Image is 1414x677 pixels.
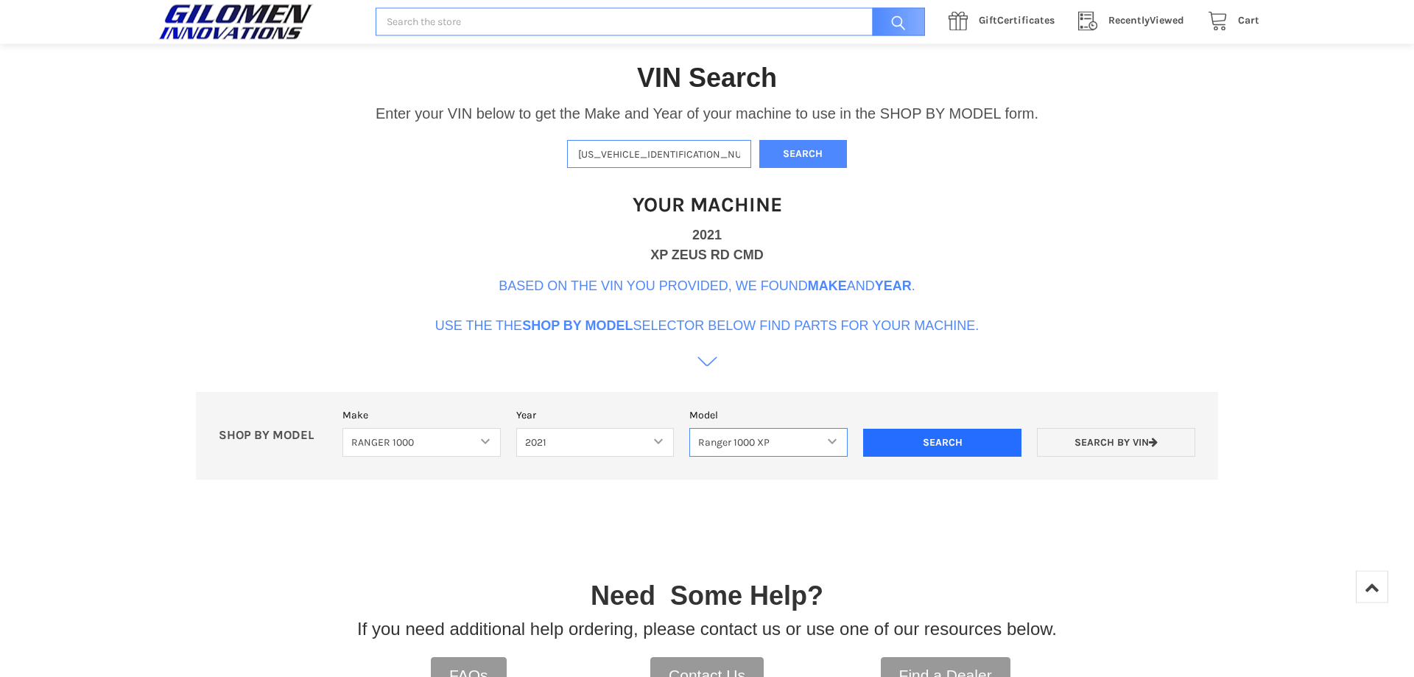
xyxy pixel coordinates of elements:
input: Search [865,8,925,37]
a: GiftCertificates [940,13,1070,31]
div: 2021 [692,226,722,246]
b: Shop By Model [522,319,633,334]
span: Cart [1238,15,1259,27]
input: Search the store [376,8,925,37]
div: XP ZEUS RD CMD [650,246,764,266]
label: Make [342,408,501,424]
span: Gift [979,15,997,27]
p: Enter your VIN below to get the Make and Year of your machine to use in the SHOP BY MODEL form. [376,103,1038,125]
a: Search by VIN [1037,429,1195,457]
span: Recently [1108,15,1150,27]
b: Year [875,279,912,294]
p: If you need additional help ordering, please contact us or use one of our resources below. [357,617,1057,643]
input: Enter VIN of your machine [567,141,751,169]
a: Top of Page [1356,571,1388,603]
span: Certificates [979,15,1055,27]
a: GILOMEN INNOVATIONS [155,4,360,41]
a: Cart [1200,13,1259,31]
b: Make [808,279,847,294]
button: Search [759,141,848,169]
a: RecentlyViewed [1070,13,1200,31]
img: GILOMEN INNOVATIONS [155,4,317,41]
h1: Your Machine [633,192,782,218]
span: Viewed [1108,15,1184,27]
input: Search [863,429,1021,457]
label: Model [689,408,848,424]
p: SHOP BY MODEL [211,429,335,444]
h1: VIN Search [637,62,777,95]
p: Based on the VIN you provided, we found and . Use the the selector below find parts for your mach... [435,277,979,337]
p: Need Some Help? [591,577,823,617]
label: Year [516,408,675,424]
